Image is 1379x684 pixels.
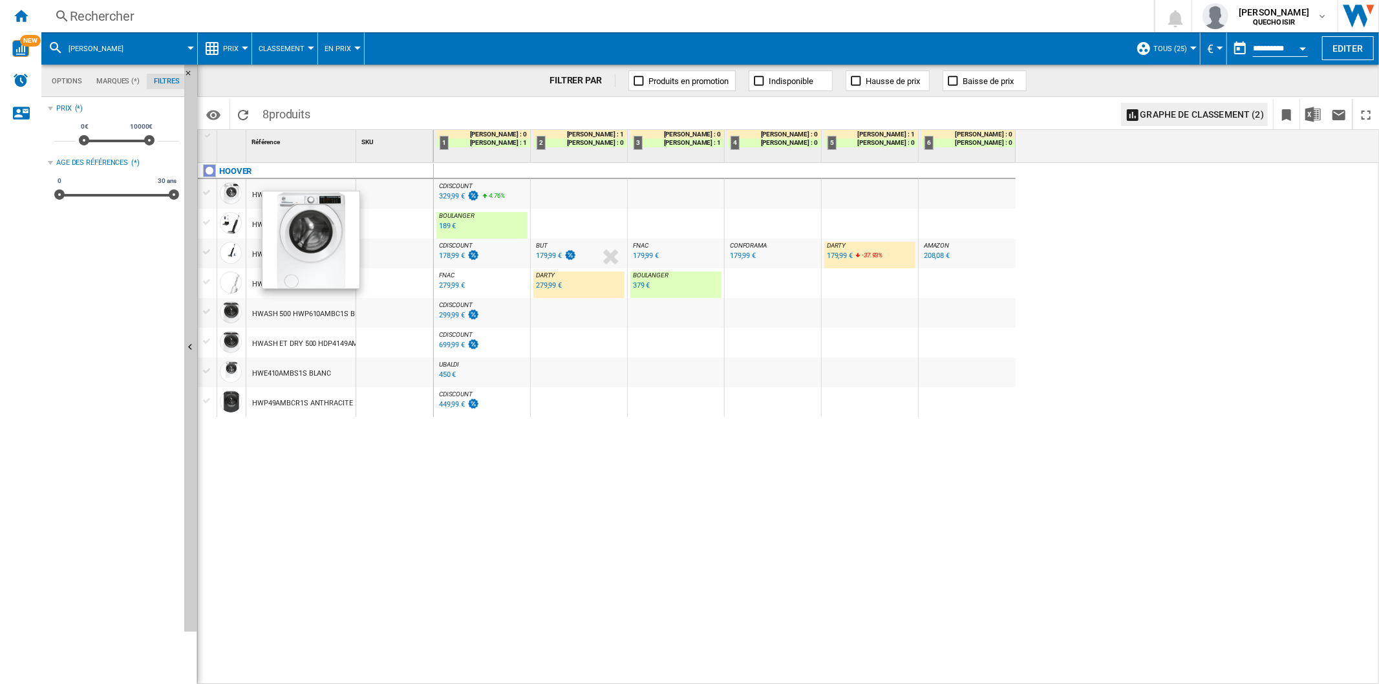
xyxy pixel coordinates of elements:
[1274,99,1299,129] button: Créer un favoris
[230,99,256,129] button: Recharger
[537,136,546,150] div: 2
[437,190,480,203] div: Mise à jour : vendredi 3 octobre 2025 04:09
[536,272,555,279] span: DARTY
[439,251,465,260] div: 178,99 €
[862,251,878,259] span: -37.93
[633,251,659,260] div: 179,99 €
[1153,32,1193,65] button: TOUS (25)
[249,130,356,150] div: Sort None
[259,45,305,53] span: Classement
[439,281,465,290] div: 279,99 €
[533,242,625,272] div: BUT 179,99 €
[204,32,245,65] div: Prix
[633,242,648,249] span: FNAC
[436,130,530,162] div: 1 [PERSON_NAME] : 0 [PERSON_NAME] : 1
[251,138,280,145] span: Référence
[252,359,331,389] div: HWE410AMBS1S BLANC
[824,130,918,138] div: [PERSON_NAME] : 1
[489,192,500,199] span: 4.76
[184,65,200,88] button: Masquer
[56,103,72,114] div: Prix
[436,272,528,301] div: FNAC 279,99 €
[634,136,643,150] div: 3
[467,250,480,261] img: promotionV3.png
[156,176,178,186] span: 30 ans
[147,74,187,89] md-tab-item: Filtres
[1326,99,1352,129] button: Envoyer ce rapport par email
[827,242,846,249] span: DARTY
[827,251,853,260] div: 179,99 €
[437,220,456,233] div: Mise à jour : vendredi 3 octobre 2025 02:33
[436,361,528,390] div: UBALDI 450 €
[749,70,833,91] button: Indisponible
[536,242,548,249] span: BUT
[731,136,740,150] div: 4
[439,222,456,230] div: 189 €
[467,339,480,350] img: promotionV3.png
[1322,36,1374,60] button: Editer
[436,130,530,138] div: [PERSON_NAME] : 0
[631,250,659,262] div: Mise à jour : vendredi 3 octobre 2025 06:03
[633,281,650,290] div: 379 €
[1153,45,1187,53] span: TOUS (25)
[628,70,736,91] button: Produits en promotion
[439,390,473,398] span: CDISCOUNT
[439,182,473,189] span: CDISCOUNT
[824,242,915,272] div: DARTY 179,99 € -37.93%
[727,130,821,162] div: 4 [PERSON_NAME] : 0 [PERSON_NAME] : 0
[20,35,41,47] span: NEW
[252,329,400,359] div: HWASH ET DRY 500 HDP4149AMBC1S BLANC
[437,250,480,262] div: Mise à jour : vendredi 3 octobre 2025 05:03
[252,240,305,270] div: HW300011 NOIR
[439,272,454,279] span: FNAC
[252,180,315,210] div: HW28AM1S BLANC
[220,130,246,150] div: Sort None
[69,45,123,53] span: hoover HW
[730,242,767,249] span: CONFORAMA
[262,191,359,288] img: lave-linge-hublot-hoover-h-wash-500-hw-28am-1-s.jpg
[728,250,756,262] div: Mise à jour : vendredi 3 octobre 2025 07:02
[727,138,821,147] div: [PERSON_NAME] : 0
[467,190,480,201] img: promotionV3.png
[200,103,226,126] button: Options
[533,130,627,162] div: 2 [PERSON_NAME] : 1 [PERSON_NAME] : 0
[564,250,577,261] img: promotionV3.png
[825,250,853,262] div: Mise à jour : vendredi 3 octobre 2025 07:13
[439,192,465,200] div: 329,99 €
[252,389,353,418] div: HWP49AMBCR1S ANTHRACITE
[924,251,950,260] div: 208,08 €
[467,398,480,409] img: promotionV3.png
[48,32,191,65] div: [PERSON_NAME]
[1201,32,1227,65] md-menu: Currency
[1207,32,1220,65] button: €
[437,369,456,381] div: Mise à jour : vendredi 3 octobre 2025 06:29
[727,242,818,272] div: CONFORAMA 179,99 €
[437,279,465,292] div: Mise à jour : vendredi 3 octobre 2025 14:51
[70,7,1120,25] div: Rechercher
[467,309,480,320] img: promotionV3.png
[1121,103,1268,126] button: Graphe de classement (2)
[325,32,358,65] div: En Prix
[861,250,868,265] i: %
[1300,99,1326,129] button: Télécharger au format Excel
[630,272,722,301] div: BOULANGER 379 €
[1239,6,1309,19] span: [PERSON_NAME]
[727,130,821,138] div: [PERSON_NAME] : 0
[828,136,837,150] div: 5
[269,107,310,121] span: produits
[921,130,1016,138] div: [PERSON_NAME] : 0
[56,158,128,168] div: Age des références
[943,70,1027,91] button: Baisse de prix
[1203,3,1228,29] img: profile.jpg
[533,272,625,301] div: DARTY 279,99 €
[963,76,1014,86] span: Baisse de prix
[252,299,372,329] div: HWASH 500 HWP610AMBC1S BLANC
[56,176,63,186] span: 0
[439,400,465,409] div: 449,99 €
[259,32,311,65] div: Classement
[439,212,475,219] span: BOULANGER
[631,279,650,292] div: Mise à jour : vendredi 3 octobre 2025 02:33
[45,74,89,89] md-tab-item: Options
[1305,107,1321,122] img: excel-24x24.png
